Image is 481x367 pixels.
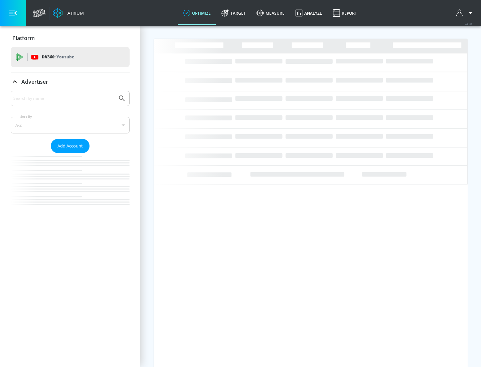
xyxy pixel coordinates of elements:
a: Analyze [290,1,327,25]
label: Sort By [19,114,33,119]
p: Advertiser [21,78,48,85]
nav: list of Advertiser [11,153,130,218]
span: v 4.28.0 [465,22,474,26]
div: Advertiser [11,91,130,218]
div: DV360: Youtube [11,47,130,67]
a: Target [216,1,251,25]
div: Platform [11,29,130,47]
p: Platform [12,34,35,42]
input: Search by name [13,94,115,103]
button: Add Account [51,139,90,153]
a: Atrium [53,8,84,18]
a: optimize [178,1,216,25]
div: A-Z [11,117,130,133]
p: DV360: [42,53,74,61]
span: Add Account [57,142,83,150]
a: Report [327,1,362,25]
a: measure [251,1,290,25]
div: Atrium [65,10,84,16]
p: Youtube [56,53,74,60]
div: Advertiser [11,72,130,91]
